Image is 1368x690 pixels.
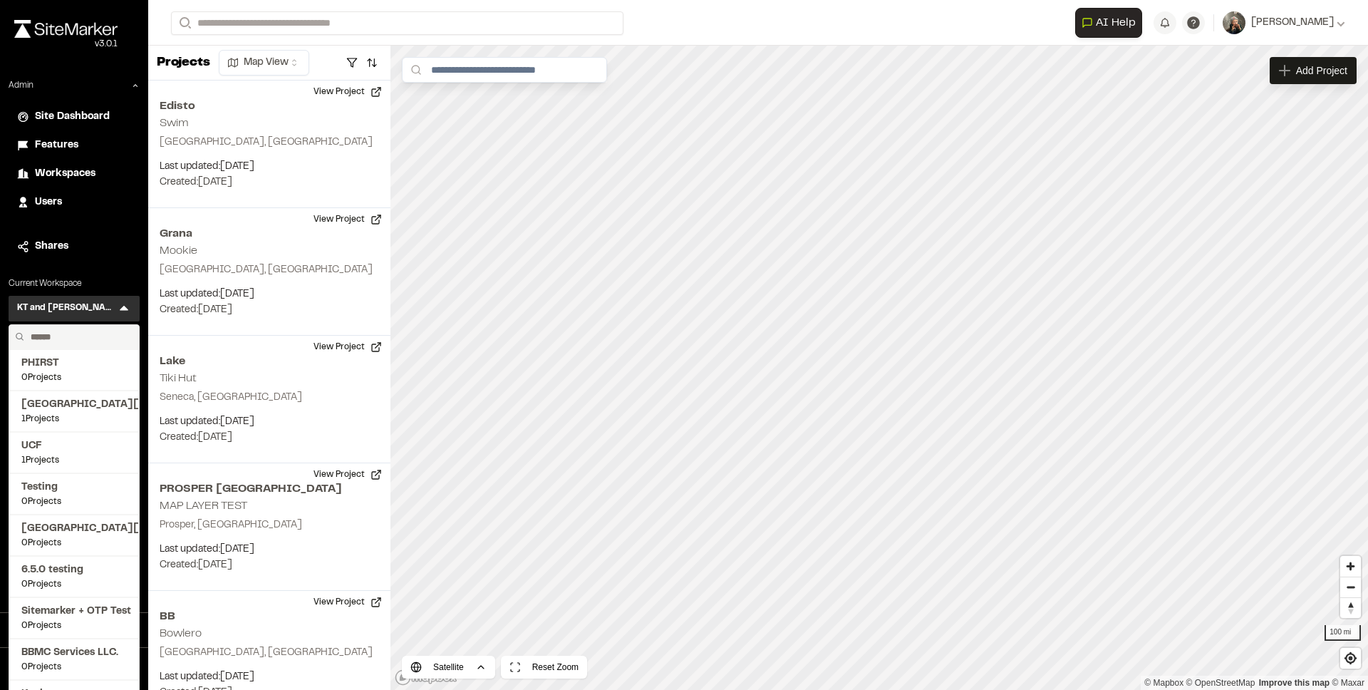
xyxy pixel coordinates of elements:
span: Features [35,138,78,153]
button: Open AI Assistant [1075,8,1142,38]
p: Prosper, [GEOGRAPHIC_DATA] [160,517,379,533]
p: [GEOGRAPHIC_DATA], [GEOGRAPHIC_DATA] [160,645,379,661]
h2: Tiki Hut [160,374,197,383]
button: Zoom in [1340,556,1361,577]
div: Open AI Assistant [1075,8,1148,38]
a: Site Dashboard [17,109,131,125]
span: Users [35,195,62,210]
button: Reset bearing to north [1340,597,1361,618]
span: Add Project [1296,63,1347,78]
span: UCF [21,438,127,454]
span: AI Help [1096,14,1136,31]
div: 100 mi [1325,625,1361,641]
span: Reset bearing to north [1340,598,1361,618]
h2: Edisto [160,98,379,115]
h2: Lake [160,353,379,370]
p: [GEOGRAPHIC_DATA], [GEOGRAPHIC_DATA] [160,262,379,278]
a: Users [17,195,131,210]
a: Sitemarker + OTP Test0Projects [21,604,127,632]
p: Last updated: [DATE] [160,287,379,302]
img: rebrand.png [14,20,118,38]
a: UCF1Projects [21,438,127,467]
span: 1 Projects [21,413,127,426]
a: Maxar [1332,678,1364,688]
h2: BB [160,608,379,625]
span: [GEOGRAPHIC_DATA][US_STATE] [21,397,127,413]
button: View Project [305,208,390,231]
a: 6.5.0 testing0Projects [21,562,127,591]
a: Testing0Projects [21,480,127,508]
a: Map feedback [1259,678,1330,688]
a: Mapbox [1144,678,1183,688]
span: [PERSON_NAME] [1251,15,1334,31]
button: View Project [305,463,390,486]
a: Workspaces [17,166,131,182]
h2: MAP LAYER TEST [160,501,247,511]
div: Oh geez...please don't... [14,38,118,51]
span: 0 Projects [21,537,127,550]
button: Satellite [402,656,495,679]
p: Projects [157,53,210,73]
h2: Grana [160,225,379,242]
a: Shares [17,239,131,254]
span: 0 Projects [21,619,127,632]
span: 0 Projects [21,371,127,384]
p: Current Workspace [9,277,140,290]
button: Search [171,11,197,35]
span: Shares [35,239,68,254]
p: Last updated: [DATE] [160,542,379,557]
span: 0 Projects [21,495,127,508]
span: 0 Projects [21,578,127,591]
p: Last updated: [DATE] [160,414,379,430]
a: BBMC Services LLC.0Projects [21,645,127,674]
p: Last updated: [DATE] [160,159,379,175]
a: [GEOGRAPHIC_DATA][US_STATE]1Projects [21,397,127,426]
a: [GEOGRAPHIC_DATA][US_STATE]0Projects [21,521,127,550]
span: [GEOGRAPHIC_DATA][US_STATE] [21,521,127,537]
p: Created: [DATE] [160,302,379,318]
a: Mapbox logo [395,669,457,686]
a: OpenStreetMap [1186,678,1255,688]
button: View Project [305,591,390,614]
h2: Bowlero [160,629,202,639]
span: Sitemarker + OTP Test [21,604,127,619]
p: Seneca, [GEOGRAPHIC_DATA] [160,390,379,406]
span: Workspaces [35,166,95,182]
span: Zoom out [1340,577,1361,597]
button: Find my location [1340,648,1361,669]
button: Zoom out [1340,577,1361,597]
a: PHIRST0Projects [21,356,127,384]
p: Admin [9,79,33,92]
button: View Project [305,336,390,359]
canvas: Map [390,46,1368,690]
span: BBMC Services LLC. [21,645,127,661]
h3: KT and [PERSON_NAME] [17,302,117,316]
span: Site Dashboard [35,109,110,125]
button: [PERSON_NAME] [1223,11,1345,34]
h2: Mookie [160,246,197,256]
h2: PROSPER [GEOGRAPHIC_DATA] [160,480,379,498]
p: Created: [DATE] [160,175,379,190]
h2: Swim [160,118,189,128]
span: 0 Projects [21,661,127,674]
span: PHIRST [21,356,127,371]
p: Created: [DATE] [160,557,379,573]
span: 1 Projects [21,454,127,467]
img: User [1223,11,1245,34]
p: Last updated: [DATE] [160,669,379,685]
span: 6.5.0 testing [21,562,127,578]
p: [GEOGRAPHIC_DATA], [GEOGRAPHIC_DATA] [160,135,379,150]
span: Testing [21,480,127,495]
button: View Project [305,81,390,103]
p: Created: [DATE] [160,430,379,446]
button: Reset Zoom [501,656,587,679]
a: Features [17,138,131,153]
